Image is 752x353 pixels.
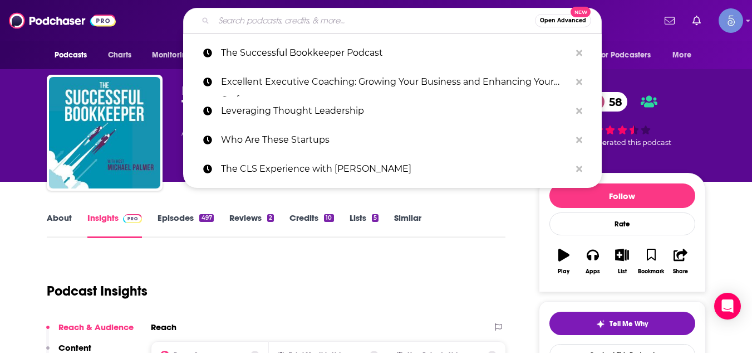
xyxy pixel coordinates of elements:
[47,45,102,66] button: open menu
[267,214,274,222] div: 2
[672,47,691,63] span: More
[598,47,651,63] span: For Podcasters
[324,214,333,222] div: 10
[638,268,664,275] div: Bookmark
[183,154,602,183] a: The CLS Experience with [PERSON_NAME]
[586,268,600,275] div: Apps
[539,85,706,154] div: 58 2 peoplerated this podcast
[549,312,695,335] button: tell me why sparkleTell Me Why
[183,125,602,154] a: Who Are These Startups
[181,126,426,139] div: A weekly podcast
[49,77,160,188] img: The Successful Bookkeeper Podcast
[598,92,628,112] span: 58
[47,283,148,299] h1: Podcast Insights
[47,212,72,238] a: About
[221,125,571,154] p: Who Are These Startups
[637,241,666,282] button: Bookmark
[665,45,705,66] button: open menu
[151,322,176,332] h2: Reach
[221,67,571,96] p: Excellent Executive Coaching: Growing Your Business and Enhancing Your Craft
[549,183,695,208] button: Follow
[221,96,571,125] p: Leveraging Thought Leadership
[372,214,379,222] div: 5
[108,47,132,63] span: Charts
[101,45,139,66] a: Charts
[350,212,379,238] a: Lists5
[535,14,591,27] button: Open AdvancedNew
[618,268,627,275] div: List
[214,12,535,30] input: Search podcasts, credits, & more...
[158,212,213,238] a: Episodes497
[610,320,648,328] span: Tell Me Why
[540,18,586,23] span: Open Advanced
[719,8,743,33] img: User Profile
[183,96,602,125] a: Leveraging Thought Leadership
[673,268,688,275] div: Share
[229,212,274,238] a: Reviews2
[558,268,569,275] div: Play
[607,138,671,147] span: rated this podcast
[183,8,602,33] div: Search podcasts, credits, & more...
[596,320,605,328] img: tell me why sparkle
[660,11,679,30] a: Show notifications dropdown
[221,38,571,67] p: The Successful Bookkeeper Podcast
[394,212,421,238] a: Similar
[549,212,695,235] div: Rate
[181,85,261,95] span: [PERSON_NAME]
[58,322,134,332] p: Reach & Audience
[688,11,705,30] a: Show notifications dropdown
[46,322,134,342] button: Reach & Audience
[9,10,116,31] img: Podchaser - Follow, Share and Rate Podcasts
[58,342,91,353] p: Content
[199,214,213,222] div: 497
[87,212,142,238] a: InsightsPodchaser Pro
[183,38,602,67] a: The Successful Bookkeeper Podcast
[714,293,741,320] div: Open Intercom Messenger
[183,67,602,96] a: Excellent Executive Coaching: Growing Your Business and Enhancing Your Craft
[587,92,628,112] a: 58
[591,45,667,66] button: open menu
[607,241,636,282] button: List
[571,7,591,17] span: New
[55,47,87,63] span: Podcasts
[549,241,578,282] button: Play
[144,45,206,66] button: open menu
[719,8,743,33] span: Logged in as Spiral5-G1
[152,47,191,63] span: Monitoring
[123,214,142,223] img: Podchaser Pro
[666,241,695,282] button: Share
[719,8,743,33] button: Show profile menu
[289,212,333,238] a: Credits10
[578,241,607,282] button: Apps
[221,154,571,183] p: The CLS Experience with Craig Siegel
